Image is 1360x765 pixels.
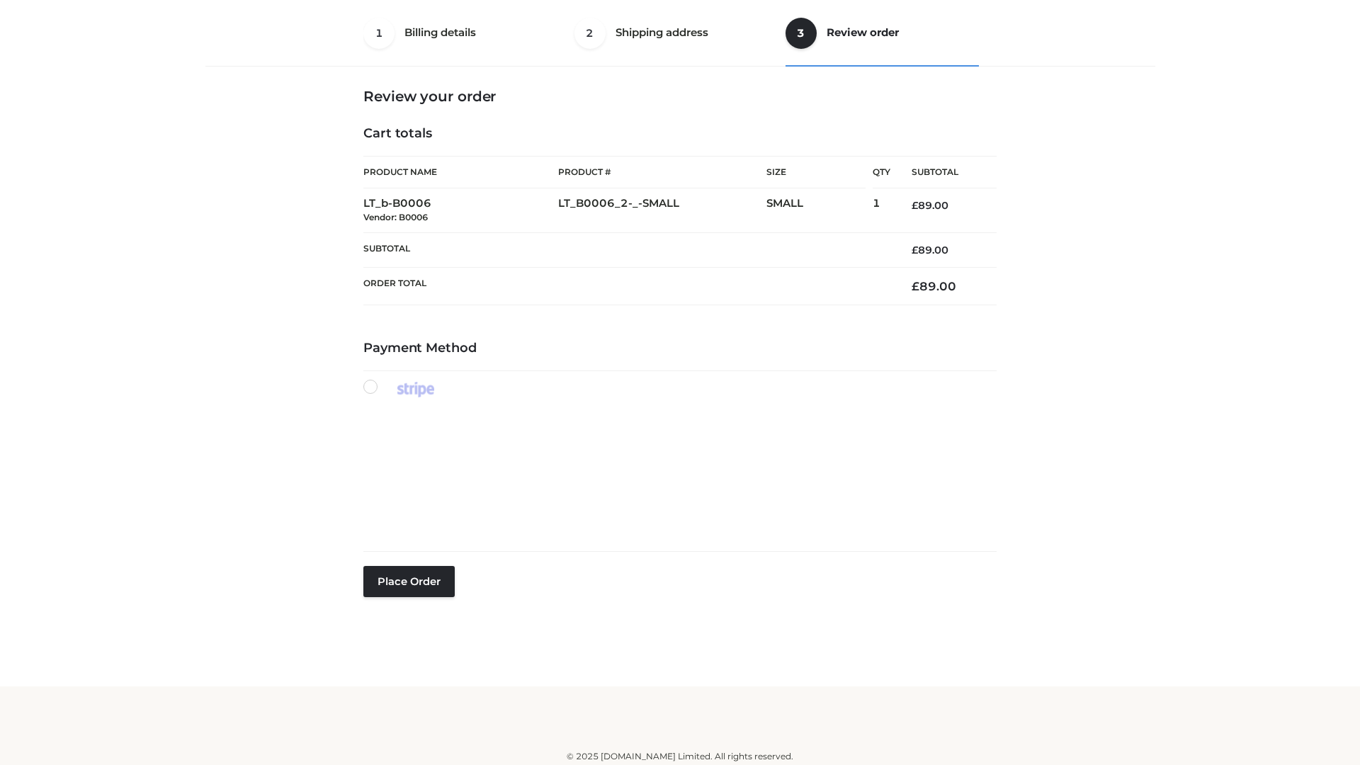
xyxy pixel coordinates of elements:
th: Product # [558,156,766,188]
th: Size [766,157,866,188]
button: Place order [363,566,455,597]
span: £ [912,279,919,293]
th: Order Total [363,268,890,305]
h4: Cart totals [363,126,997,142]
th: Product Name [363,156,558,188]
th: Subtotal [890,157,997,188]
bdi: 89.00 [912,279,956,293]
td: LT_B0006_2-_-SMALL [558,188,766,233]
div: © 2025 [DOMAIN_NAME] Limited. All rights reserved. [210,749,1150,764]
h3: Review your order [363,88,997,105]
bdi: 89.00 [912,199,948,212]
h4: Payment Method [363,341,997,356]
th: Subtotal [363,232,890,267]
bdi: 89.00 [912,244,948,256]
td: SMALL [766,188,873,233]
td: LT_b-B0006 [363,188,558,233]
small: Vendor: B0006 [363,212,428,222]
th: Qty [873,156,890,188]
iframe: Secure payment input frame [361,395,994,540]
td: 1 [873,188,890,233]
span: £ [912,244,918,256]
span: £ [912,199,918,212]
